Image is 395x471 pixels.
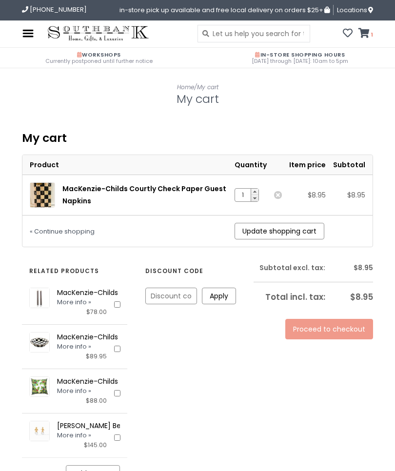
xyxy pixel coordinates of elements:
[251,195,258,201] a: Decrease quantity by 1
[289,160,326,170] span: Item price
[259,263,325,273] strong: Subtotal excl. tax:
[197,25,310,42] input: Let us help you search for the right gift!
[308,190,326,200] span: $8.95
[84,440,107,450] div: $145.00
[235,223,324,239] a: Update shopping cart
[43,24,153,43] img: Southbank Gift Company -- Home, Gifts, and Luxuries
[251,189,258,195] a: Increase quantity by 1
[197,83,218,91] a: My cart
[255,51,345,59] span: In-Store Shopping Hours
[30,227,95,235] a: « Continue shopping
[29,266,99,276] strong: Related products
[254,262,373,339] div: Cart costs
[337,5,373,15] span: Locations
[57,376,217,386] a: MacKenzie-Childs [PERSON_NAME] Check Pillow
[30,288,49,308] img: MacKenzie-Childs Courtly Check Flicker Taper Candles - Set of 2
[350,291,373,303] strong: $8.95
[22,27,34,39] img: menu
[57,431,91,439] a: More info »
[86,396,107,406] div: $88.00
[30,377,49,396] img: MacKenzie-Childs Holly Check Pillow
[30,5,87,14] span: [PHONE_NUMBER]
[354,263,373,273] strong: $8.95
[347,190,365,200] span: $8.95
[370,31,373,39] span: 1
[285,319,373,339] a: Proceed to checkout
[119,5,330,15] span: in-store pick up available and free local delivery on orders $25+
[7,59,190,64] span: Currently postponed until further notice
[30,160,59,170] span: Product
[57,288,277,297] a: MacKenzie-Childs Courtly Check Flicker Taper Candles - Set of 2
[358,29,373,39] a: 1
[235,160,267,170] span: Quantity
[86,307,107,317] div: $78.00
[145,266,203,276] strong: Discount code
[22,5,87,14] a: [PHONE_NUMBER]
[265,291,325,303] strong: Total including VAT
[57,421,187,431] a: [PERSON_NAME] Bee Pearl Drop Earring
[274,191,282,199] a: Remove
[114,434,120,441] input: Julie Vos Bee Pearl Drop Earring
[30,183,55,207] img: MacKenzie-Childs Courtly Check Paper Guest Napkins
[114,301,120,308] input: MacKenzie-Childs Courtly Check Flicker Taper Candles - Set of 2
[205,59,395,64] span: [DATE] through [DATE]: 10am to 5pm
[86,352,107,361] div: $89.95
[30,421,49,441] img: Julie Vos Bee Pearl Drop Earring
[77,51,121,59] span: Workshops
[57,298,91,306] a: More info »
[57,387,91,395] a: More info »
[114,346,120,352] input: MacKenzie-Childs Courtly Check Enamel Pie Plate
[333,5,373,15] a: Locations
[237,189,248,201] input: Quantity
[202,288,236,304] a: Apply
[114,390,120,396] input: MacKenzie-Childs Holly Check Pillow
[22,280,127,457] ul: Pick products to add to cart
[267,155,282,175] th: Actions
[333,160,365,170] span: Subtotal
[30,333,49,352] img: MacKenzie-Childs Courtly Check Enamel Pie Plate
[177,83,194,91] a: Home
[146,288,197,304] input: Discount code
[57,342,91,351] a: More info »
[57,332,227,342] a: MacKenzie-Childs Courtly Check Enamel Pie Plate
[62,184,226,206] a: MacKenzie-Childs Courtly Check Paper Guest Napkins
[22,155,373,247] form: Cart
[22,131,373,145] div: My cart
